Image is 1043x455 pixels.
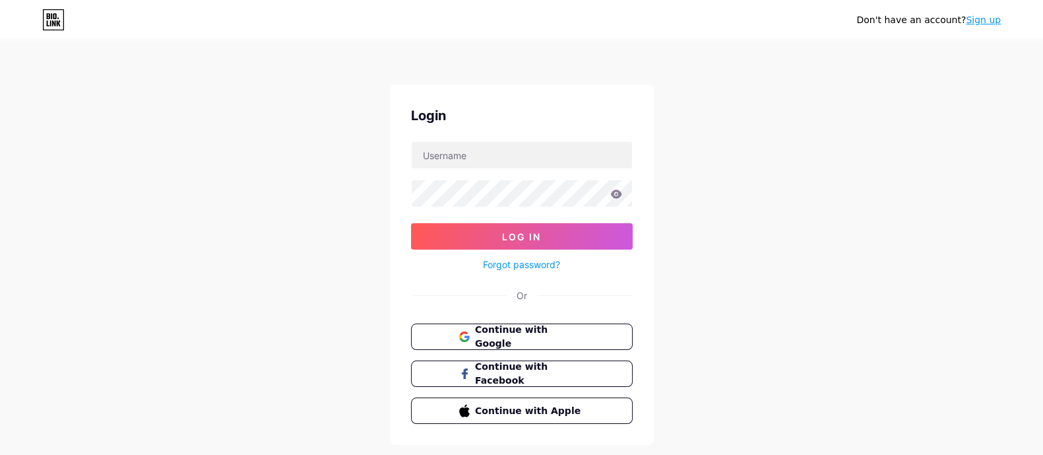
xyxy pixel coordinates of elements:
[856,13,1001,27] div: Don't have an account?
[475,360,584,388] span: Continue with Facebook
[411,398,633,424] button: Continue with Apple
[483,258,560,271] a: Forgot password?
[475,323,584,351] span: Continue with Google
[412,142,632,168] input: Username
[411,324,633,350] button: Continue with Google
[411,361,633,387] button: Continue with Facebook
[517,289,527,302] div: Or
[475,404,584,418] span: Continue with Apple
[411,223,633,250] button: Log In
[502,231,541,242] span: Log In
[966,15,1001,25] a: Sign up
[411,106,633,125] div: Login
